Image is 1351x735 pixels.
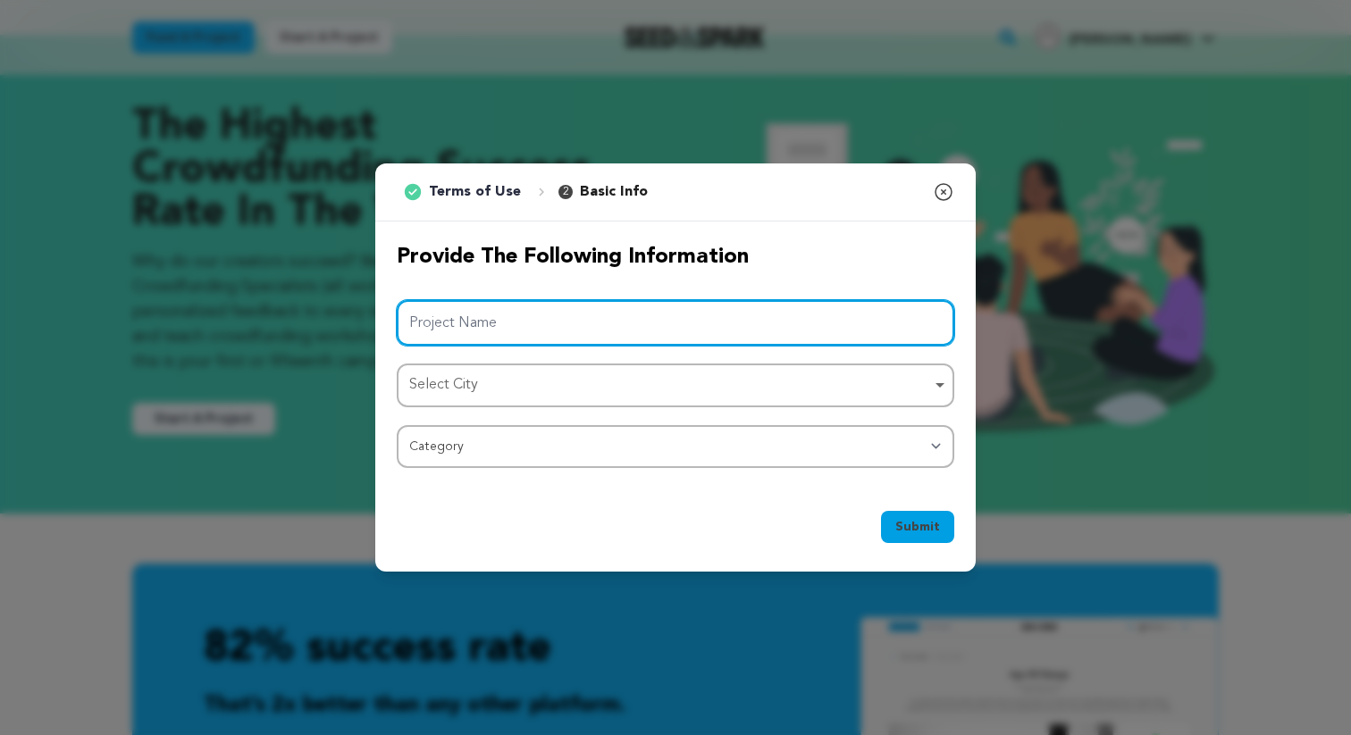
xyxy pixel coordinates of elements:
[409,372,931,398] div: Select City
[397,243,954,271] h2: Provide the following information
[881,511,954,543] button: Submit
[429,181,521,203] p: Terms of Use
[580,181,648,203] p: Basic Info
[895,518,940,536] span: Submit
[558,185,573,199] span: 2
[397,300,954,346] input: Project Name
